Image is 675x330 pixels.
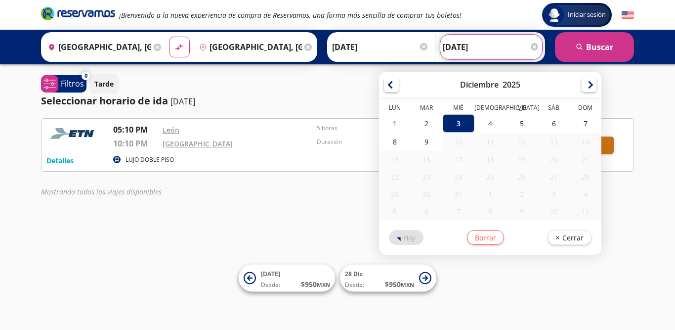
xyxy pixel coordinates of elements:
span: Iniciar sesión [564,10,610,20]
span: 28 Dic [345,270,363,278]
button: [DATE]Desde:$950MXN [239,265,335,292]
p: LUJO DOBLE PISO [126,155,174,164]
div: 06-Dic-25 [538,114,570,133]
div: 08-Ene-26 [474,203,506,220]
div: 22-Dic-25 [379,168,411,186]
span: $ 950 [301,279,330,289]
div: 25-Dic-25 [474,168,506,186]
p: 05:10 PM [113,124,158,136]
div: 26-Dic-25 [506,168,538,186]
button: English [622,9,634,21]
div: 12-Dic-25 [506,133,538,150]
div: 05-Ene-26 [379,203,411,220]
input: Elegir Fecha [332,35,429,59]
span: 0 [84,72,87,80]
span: Desde: [345,281,364,289]
p: Filtros [61,78,84,90]
div: 06-Ene-26 [411,203,443,220]
div: 15-Dic-25 [379,151,411,168]
th: Lunes [379,103,411,114]
div: 28-Dic-25 [570,168,601,186]
div: 07-Dic-25 [570,114,601,133]
button: Tarde [89,74,119,94]
em: ¡Bienvenido a la nueva experiencia de compra de Reservamos, una forma más sencilla de comprar tus... [119,10,462,20]
i: Brand Logo [41,6,115,21]
div: 01-Ene-26 [474,186,506,203]
button: Detalles [46,155,74,166]
div: 07-Ene-26 [443,203,474,220]
div: 02-Ene-26 [506,186,538,203]
div: 08-Dic-25 [379,133,411,151]
div: 27-Dic-25 [538,168,570,186]
div: 29-Dic-25 [379,186,411,203]
div: 02-Dic-25 [411,114,443,133]
div: 24-Dic-25 [443,168,474,186]
button: Cerrar [548,230,591,245]
img: RESERVAMOS [46,124,101,143]
div: Diciembre [460,79,499,90]
div: 04-Ene-26 [570,186,601,203]
p: 5 horas [317,124,466,133]
th: Viernes [506,103,538,114]
th: Jueves [474,103,506,114]
div: 05-Dic-25 [506,114,538,133]
input: Buscar Destino [195,35,302,59]
div: 10-Ene-26 [538,203,570,220]
div: 09-Dic-25 [411,133,443,151]
button: 28 DicDesde:$950MXN [340,265,436,292]
p: 10:10 PM [113,138,158,149]
div: 16-Dic-25 [411,151,443,168]
small: MXN [401,281,414,288]
button: 0Filtros [41,75,86,93]
span: [DATE] [261,270,280,278]
div: 14-Dic-25 [570,133,601,150]
p: Seleccionar horario de ida [41,94,168,108]
div: 2025 [503,79,520,90]
div: 21-Dic-25 [570,151,601,168]
div: 01-Dic-25 [379,114,411,133]
span: $ 950 [385,279,414,289]
p: Tarde [94,79,114,89]
div: 10-Dic-25 [443,133,474,150]
div: 13-Dic-25 [538,133,570,150]
div: 09-Ene-26 [506,203,538,220]
a: Brand Logo [41,6,115,24]
button: Hoy [389,230,423,245]
button: Borrar [467,230,504,245]
button: Buscar [555,32,634,62]
input: Opcional [443,35,540,59]
div: 18-Dic-25 [474,151,506,168]
em: Mostrando todos los viajes disponibles [41,187,162,196]
a: León [163,125,179,135]
input: Buscar Origen [44,35,151,59]
div: 31-Dic-25 [443,186,474,203]
div: 23-Dic-25 [411,168,443,186]
p: Duración [317,138,466,146]
div: 19-Dic-25 [506,151,538,168]
div: 20-Dic-25 [538,151,570,168]
div: 30-Dic-25 [411,186,443,203]
span: Desde: [261,281,280,289]
th: Miércoles [443,103,474,114]
div: 11-Dic-25 [474,133,506,150]
p: [DATE] [170,95,195,107]
div: 17-Dic-25 [443,151,474,168]
th: Domingo [570,103,601,114]
small: MXN [317,281,330,288]
div: 03-Dic-25 [443,114,474,133]
div: 04-Dic-25 [474,114,506,133]
div: 11-Ene-26 [570,203,601,220]
a: [GEOGRAPHIC_DATA] [163,139,233,148]
th: Sábado [538,103,570,114]
div: 03-Ene-26 [538,186,570,203]
th: Martes [411,103,443,114]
